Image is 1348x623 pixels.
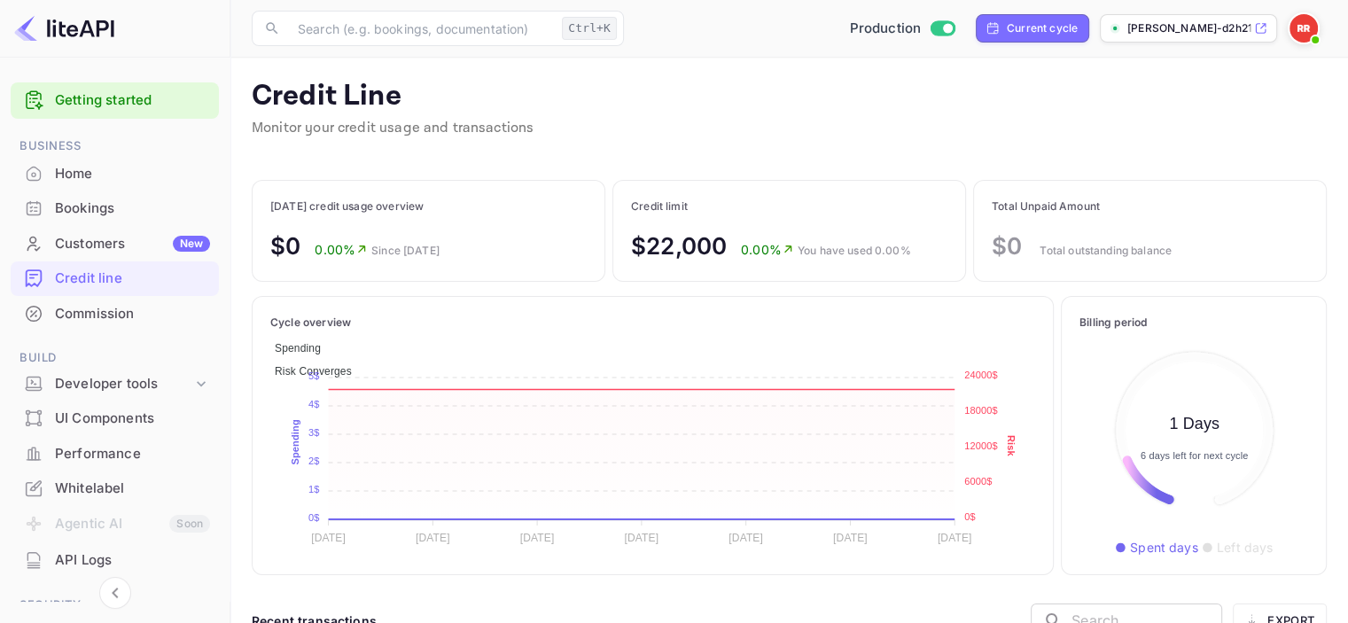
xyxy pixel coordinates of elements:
div: Developer tools [11,369,219,400]
p: 0.00% [315,240,368,259]
span: Business [11,136,219,156]
p: Since [DATE] [371,243,440,259]
span: Build [11,348,219,368]
div: Credit line [55,269,210,289]
p: 0.00% [741,240,794,259]
div: New [173,236,210,252]
div: API Logs [11,543,219,578]
p: [DATE] credit usage overview [270,199,440,214]
div: Whitelabel [11,471,219,506]
a: Getting started [55,90,210,111]
tspan: 6000$ [964,476,992,487]
div: Commission [55,304,210,324]
p: ● Spent days [1115,538,1198,557]
div: Developer tools [55,374,192,394]
div: Bookings [55,199,210,219]
a: Commission [11,297,219,330]
p: [PERSON_NAME]-d2h21.nuit... [1127,20,1251,36]
div: Home [55,164,210,184]
span: Security [11,596,219,615]
tspan: 12000$ [964,440,998,451]
div: Getting started [11,82,219,119]
img: LiteAPI logo [14,14,114,43]
span: Production [850,19,922,39]
a: UI Components [11,401,219,434]
div: Click to change billing cycle [976,14,1089,43]
p: Total Unpaid Amount [992,199,1172,214]
tspan: 3$ [308,426,320,437]
div: Credit line [11,261,219,296]
a: Home [11,157,219,190]
div: Bookings [11,191,219,226]
tspan: [DATE] [416,532,450,544]
p: You have used 0.00% [798,243,911,259]
div: Customers [55,234,210,254]
p: $0 [992,229,1022,263]
div: Current cycle [1007,20,1078,36]
tspan: 1$ [308,483,320,494]
p: Credit limit [631,199,911,214]
div: Performance [11,437,219,471]
div: Commission [11,297,219,331]
p: Cycle overview [270,315,1035,331]
tspan: [DATE] [311,532,346,544]
div: Whitelabel [55,479,210,499]
tspan: [DATE] [833,532,868,544]
a: API Logs [11,543,219,576]
tspan: 0$ [964,511,976,522]
div: Home [11,157,219,191]
div: Performance [55,444,210,464]
div: Switch to Sandbox mode [843,19,962,39]
p: Billing period [1079,315,1308,331]
span: Risk Converges [275,365,352,378]
p: ● Left days [1202,538,1274,557]
tspan: 18000$ [964,405,998,416]
div: CustomersNew [11,227,219,261]
a: Whitelabel [11,471,219,504]
input: Search (e.g. bookings, documentation) [287,11,555,46]
tspan: 24000$ [964,370,998,380]
tspan: 4$ [308,398,320,409]
tspan: [DATE] [520,532,555,544]
p: Monitor your credit usage and transactions [252,118,534,139]
a: Bookings [11,191,219,224]
a: CustomersNew [11,227,219,260]
text: Risk [1006,435,1017,457]
span: Spending [275,342,321,354]
img: Ron Ramanan [1290,14,1318,43]
tspan: [DATE] [938,532,972,544]
div: UI Components [55,409,210,429]
a: Credit line [11,261,219,294]
button: Collapse navigation [99,577,131,609]
a: Performance [11,437,219,470]
tspan: [DATE] [624,532,658,544]
div: Ctrl+K [562,17,617,40]
p: $0 [270,229,300,263]
tspan: [DATE] [729,532,763,544]
div: UI Components [11,401,219,436]
tspan: 5$ [308,370,320,380]
div: API Logs [55,550,210,571]
text: Spending [290,419,300,464]
p: $22,000 [631,229,727,263]
p: Credit Line [252,79,534,114]
tspan: 0$ [308,511,320,522]
tspan: 2$ [308,455,320,465]
p: Total outstanding balance [1040,243,1172,259]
